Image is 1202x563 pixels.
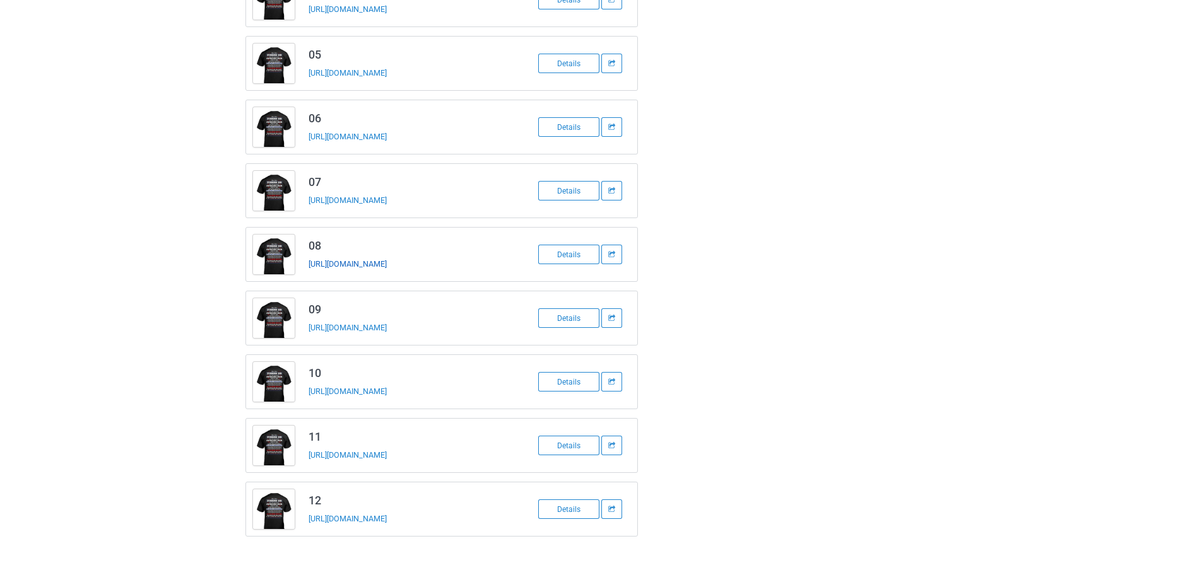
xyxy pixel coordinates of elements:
[309,68,387,78] a: [URL][DOMAIN_NAME]
[309,386,387,396] a: [URL][DOMAIN_NAME]
[309,195,387,205] a: [URL][DOMAIN_NAME]
[309,4,387,14] a: [URL][DOMAIN_NAME]
[538,122,601,132] a: Details
[538,436,599,455] div: Details
[309,47,508,62] h3: 05
[538,376,601,386] a: Details
[309,132,387,141] a: [URL][DOMAIN_NAME]
[538,504,601,514] a: Details
[309,514,387,523] a: [URL][DOMAIN_NAME]
[309,111,508,125] h3: 06
[538,313,601,323] a: Details
[538,499,599,519] div: Details
[538,372,599,392] div: Details
[309,450,387,460] a: [URL][DOMAIN_NAME]
[309,238,508,253] h3: 08
[309,429,508,444] h3: 11
[538,181,599,200] div: Details
[538,249,601,259] a: Details
[538,245,599,264] div: Details
[309,302,508,316] h3: 09
[309,259,387,269] a: [URL][DOMAIN_NAME]
[538,440,601,450] a: Details
[309,493,508,508] h3: 12
[309,366,508,380] h3: 10
[538,54,599,73] div: Details
[538,117,599,137] div: Details
[309,323,387,332] a: [URL][DOMAIN_NAME]
[538,308,599,328] div: Details
[538,58,601,68] a: Details
[538,185,601,195] a: Details
[309,175,508,189] h3: 07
